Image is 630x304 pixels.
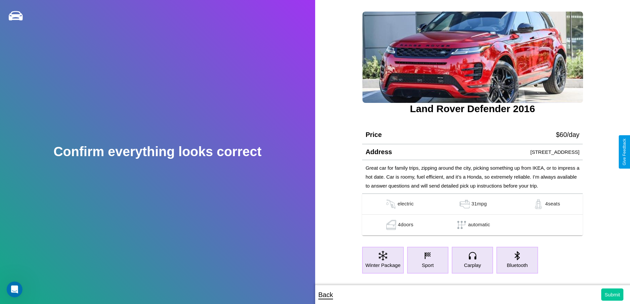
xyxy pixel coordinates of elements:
p: [STREET_ADDRESS] [530,148,579,156]
h4: Price [365,131,382,139]
button: Submit [601,288,623,301]
div: Give Feedback [622,139,627,165]
p: Bluetooth [507,261,527,270]
h4: Address [365,148,392,156]
img: gas [384,199,398,209]
p: Sport [422,261,434,270]
p: electric [398,199,414,209]
p: 31 mpg [471,199,487,209]
p: automatic [468,220,490,230]
iframe: Intercom live chat [7,282,22,297]
p: Winter Package [365,261,400,270]
p: Great car for family trips, zipping around the city, picking something up from IKEA, or to impres... [365,163,579,190]
img: gas [385,220,398,230]
p: $ 60 /day [556,129,579,141]
p: Carplay [464,261,481,270]
h3: Land Rover Defender 2016 [362,103,583,114]
img: gas [532,199,545,209]
h2: Confirm everything looks correct [54,144,262,159]
table: simple table [362,194,583,236]
p: 4 seats [545,199,560,209]
p: 4 doors [398,220,413,230]
img: gas [458,199,471,209]
p: Back [318,289,333,301]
